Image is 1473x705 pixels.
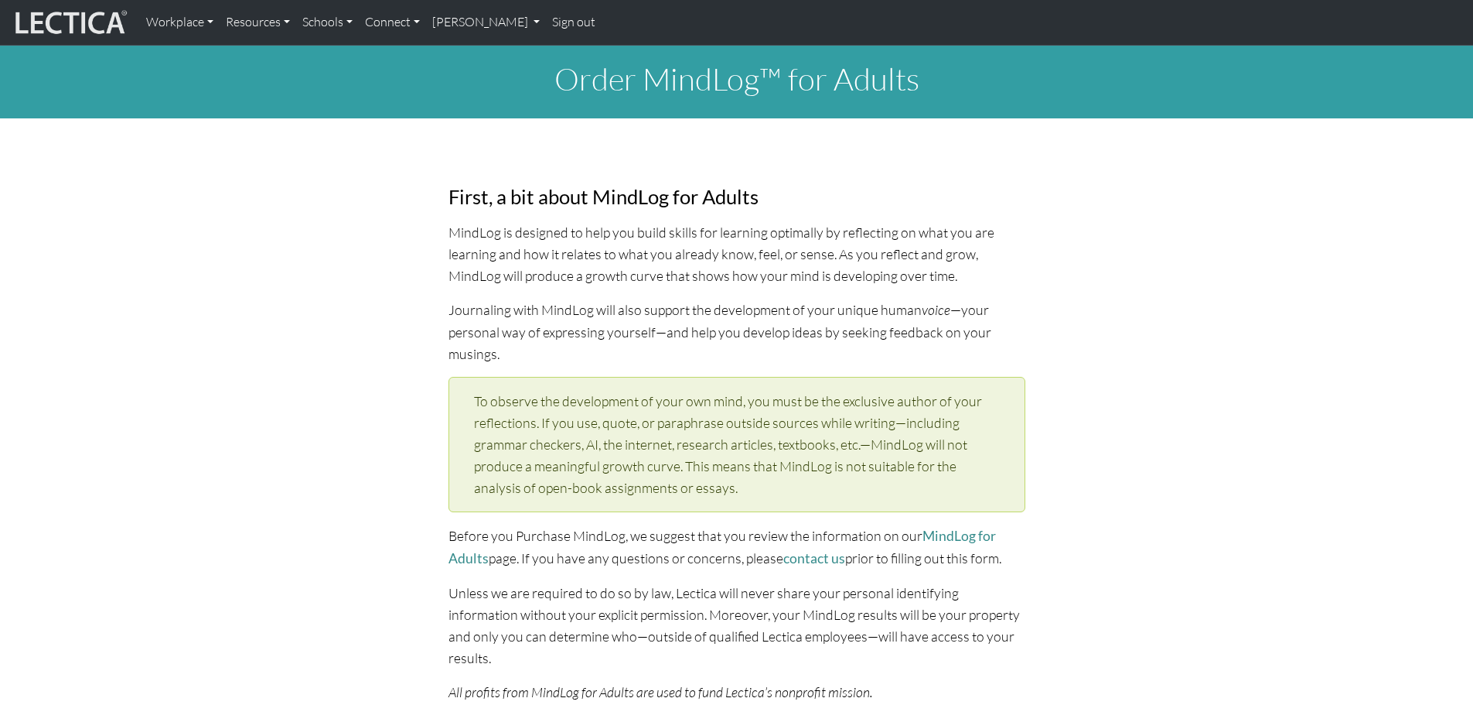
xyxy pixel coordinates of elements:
[922,301,950,318] em: voice
[448,377,1025,512] div: To observe the development of your own mind, you must be the exclusive author of your reflections...
[783,550,845,566] a: contact us
[546,6,602,39] a: Sign out
[220,6,296,39] a: Resources
[448,582,1025,669] p: Unless we are required to do so by law, Lectica will never share your personal identifying inform...
[448,525,1025,570] p: Before you Purchase MindLog, we suggest that you review the information on our page. If you have ...
[296,6,359,39] a: Schools
[359,6,426,39] a: Connect
[448,683,872,700] i: All profits from MindLog for Adults are used to fund Lectica’s nonprofit mission.
[448,185,1025,209] h3: First, a bit about MindLog for Adults
[140,6,220,39] a: Workplace
[448,221,1025,286] p: MindLog is designed to help you build skills for learning optimally by reflecting on what you are...
[426,6,546,39] a: [PERSON_NAME]
[448,528,996,566] a: MindLog for Adults
[448,299,1025,364] p: Journaling with MindLog will also support the development of your unique human —your personal way...
[12,8,128,37] img: lecticalive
